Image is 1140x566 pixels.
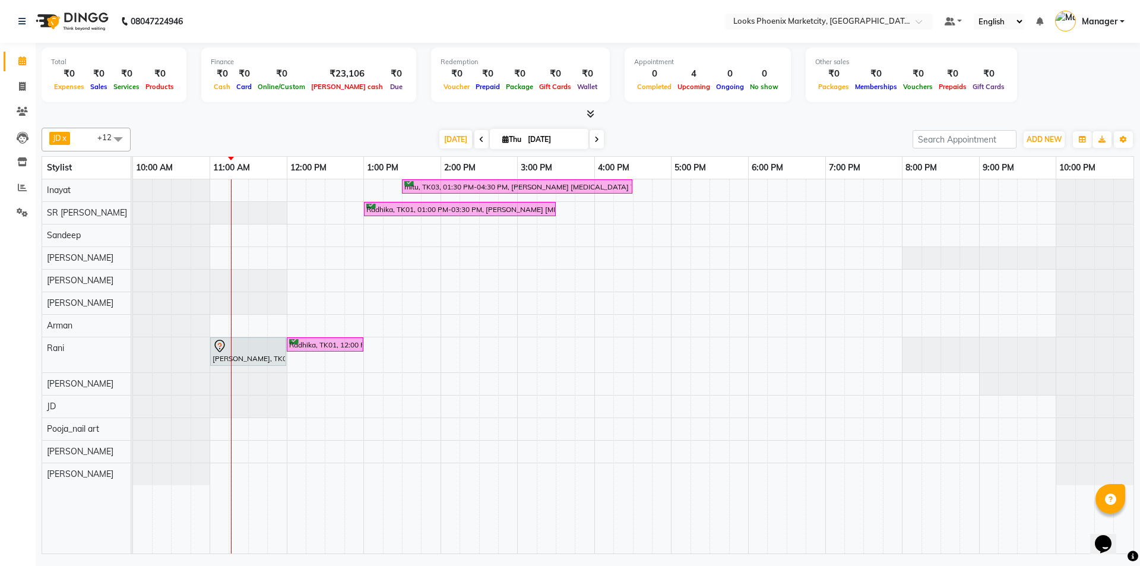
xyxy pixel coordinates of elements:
[288,339,362,350] div: Radhika, TK01, 12:00 PM-01:00 PM, Dermalogica Treatment Facial(F)
[131,5,183,38] b: 08047224946
[595,159,632,176] a: 4:00 PM
[47,343,64,353] span: Rani
[672,159,709,176] a: 5:00 PM
[980,159,1017,176] a: 9:00 PM
[634,57,781,67] div: Appointment
[87,67,110,81] div: ₹0
[211,57,407,67] div: Finance
[53,133,61,143] span: JD
[211,83,233,91] span: Cash
[211,67,233,81] div: ₹0
[536,83,574,91] span: Gift Cards
[574,67,600,81] div: ₹0
[364,159,401,176] a: 1:00 PM
[47,230,81,241] span: Sandeep
[473,83,503,91] span: Prepaid
[1056,159,1098,176] a: 10:00 PM
[255,83,308,91] span: Online/Custom
[747,67,781,81] div: 0
[110,83,142,91] span: Services
[255,67,308,81] div: ₹0
[900,83,936,91] span: Vouchers
[47,378,113,389] span: [PERSON_NAME]
[97,132,121,142] span: +12
[51,57,177,67] div: Total
[47,320,72,331] span: Arman
[47,446,113,457] span: [PERSON_NAME]
[747,83,781,91] span: No show
[61,133,66,143] a: x
[499,135,524,144] span: Thu
[936,67,970,81] div: ₹0
[211,339,285,364] div: [PERSON_NAME], TK02, 11:00 AM-12:00 PM, Full Body Waxing(F)
[524,131,584,148] input: 2025-09-04
[30,5,112,38] img: logo
[47,401,56,412] span: JD
[518,159,555,176] a: 3:00 PM
[713,83,747,91] span: Ongoing
[634,67,674,81] div: 0
[441,83,473,91] span: Voucher
[749,159,786,176] a: 6:00 PM
[47,275,113,286] span: [PERSON_NAME]
[674,83,713,91] span: Upcoming
[142,67,177,81] div: ₹0
[936,83,970,91] span: Prepaids
[970,83,1008,91] span: Gift Cards
[386,67,407,81] div: ₹0
[852,67,900,81] div: ₹0
[110,67,142,81] div: ₹0
[441,159,479,176] a: 2:00 PM
[439,130,472,148] span: [DATE]
[1055,11,1076,31] img: Manager
[574,83,600,91] span: Wallet
[210,159,253,176] a: 11:00 AM
[970,67,1008,81] div: ₹0
[365,204,555,215] div: Radhika, TK01, 01:00 PM-03:30 PM, [PERSON_NAME] [MEDICAL_DATA] Treatment(F)*
[51,83,87,91] span: Expenses
[441,57,600,67] div: Redemption
[815,67,852,81] div: ₹0
[47,469,113,479] span: [PERSON_NAME]
[233,67,255,81] div: ₹0
[826,159,863,176] a: 7:00 PM
[815,83,852,91] span: Packages
[1027,135,1062,144] span: ADD NEW
[287,159,330,176] a: 12:00 PM
[47,298,113,308] span: [PERSON_NAME]
[1082,15,1117,28] span: Manager
[308,67,386,81] div: ₹23,106
[473,67,503,81] div: ₹0
[47,207,127,218] span: SR [PERSON_NAME]
[902,159,940,176] a: 8:00 PM
[47,162,72,173] span: Stylist
[47,252,113,263] span: [PERSON_NAME]
[503,83,536,91] span: Package
[403,181,631,192] div: mitu, TK03, 01:30 PM-04:30 PM, [PERSON_NAME] [MEDICAL_DATA] Treatment(F)*
[634,83,674,91] span: Completed
[47,423,99,434] span: Pooja_nail art
[87,83,110,91] span: Sales
[133,159,176,176] a: 10:00 AM
[713,67,747,81] div: 0
[1024,131,1065,148] button: ADD NEW
[900,67,936,81] div: ₹0
[233,83,255,91] span: Card
[308,83,386,91] span: [PERSON_NAME] cash
[913,130,1016,148] input: Search Appointment
[47,185,71,195] span: Inayat
[51,67,87,81] div: ₹0
[441,67,473,81] div: ₹0
[1090,518,1128,554] iframe: chat widget
[815,57,1008,67] div: Other sales
[674,67,713,81] div: 4
[852,83,900,91] span: Memberships
[536,67,574,81] div: ₹0
[142,83,177,91] span: Products
[503,67,536,81] div: ₹0
[387,83,406,91] span: Due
